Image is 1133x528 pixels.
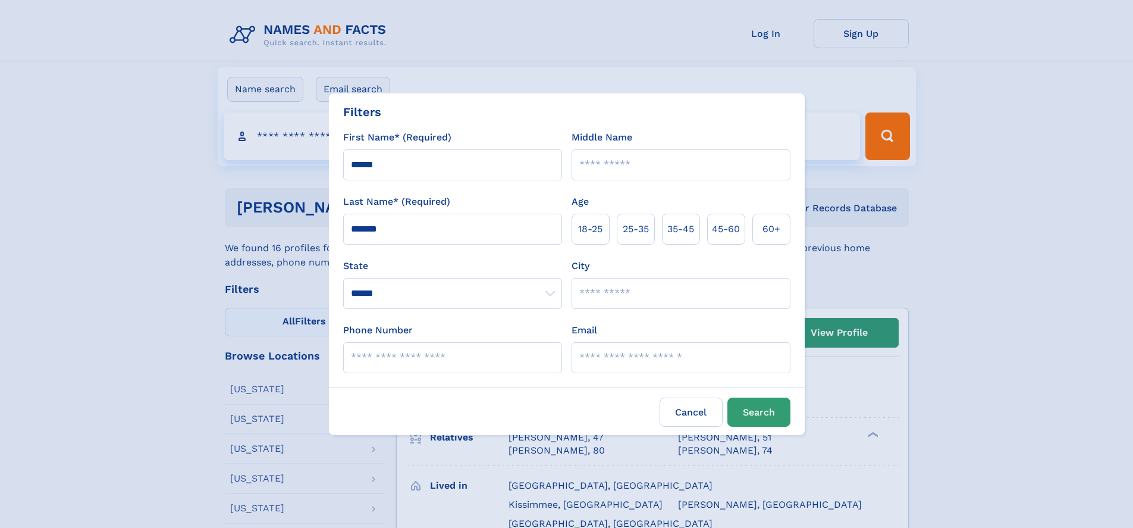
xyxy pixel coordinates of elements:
label: Middle Name [572,130,632,145]
label: City [572,259,589,273]
button: Search [727,398,790,427]
div: Filters [343,103,381,121]
label: First Name* (Required) [343,130,451,145]
span: 35‑45 [667,222,694,236]
span: 18‑25 [578,222,602,236]
label: Email [572,323,597,338]
span: 25‑35 [623,222,649,236]
label: Age [572,195,589,209]
span: 45‑60 [712,222,740,236]
label: Cancel [660,398,723,427]
label: Last Name* (Required) [343,195,450,209]
span: 60+ [762,222,780,236]
label: Phone Number [343,323,413,338]
label: State [343,259,562,273]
